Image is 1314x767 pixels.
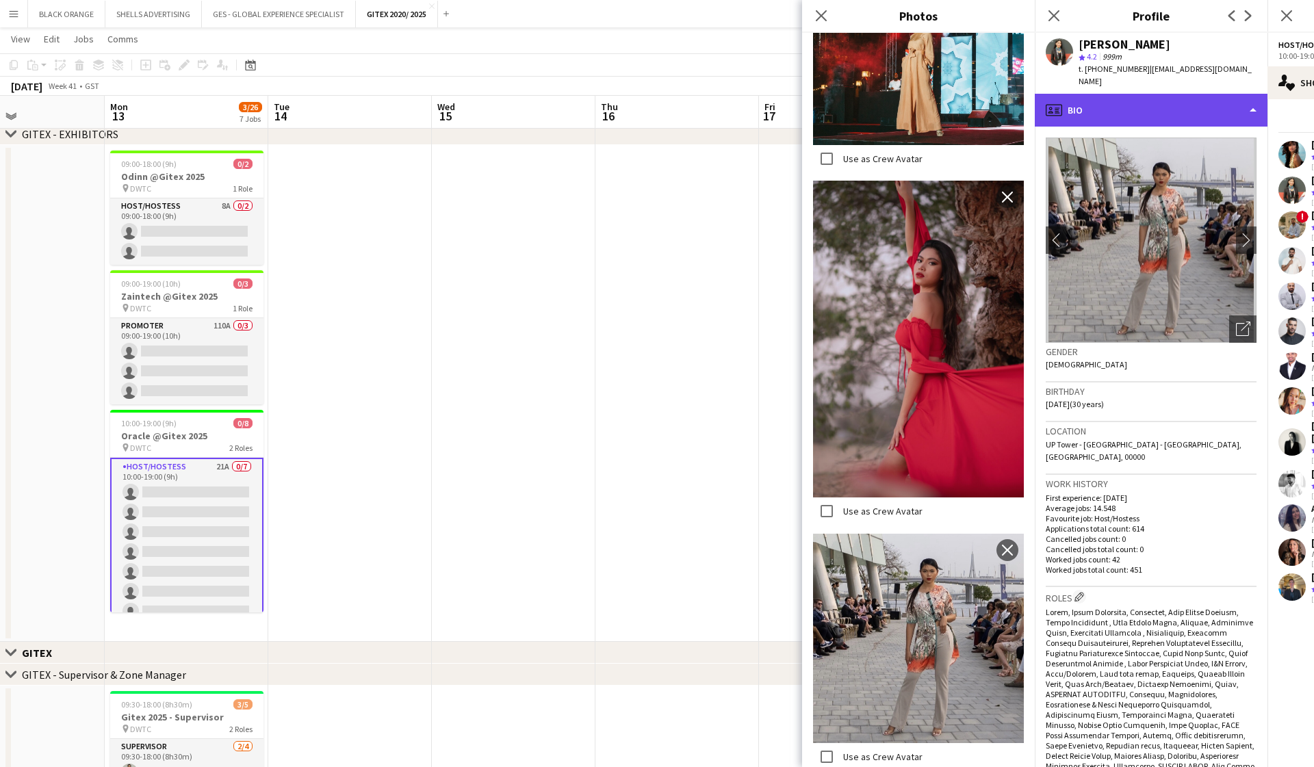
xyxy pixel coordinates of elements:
[22,127,118,141] div: GITEX - EXHIBITORS
[130,183,151,194] span: DWTC
[229,443,253,453] span: 2 Roles
[1046,359,1127,369] span: [DEMOGRAPHIC_DATA]
[802,7,1035,25] h3: Photos
[1046,439,1241,462] span: UP Tower - [GEOGRAPHIC_DATA] - [GEOGRAPHIC_DATA], [GEOGRAPHIC_DATA], 00000
[73,33,94,45] span: Jobs
[1046,534,1257,544] p: Cancelled jobs count: 0
[764,101,775,113] span: Fri
[599,108,618,124] span: 16
[1079,64,1252,86] span: | [EMAIL_ADDRESS][DOMAIN_NAME]
[45,81,79,91] span: Week 41
[233,418,253,428] span: 0/8
[1046,544,1257,554] p: Cancelled jobs total count: 0
[1046,138,1257,343] img: Crew avatar or photo
[22,646,63,660] div: GITEX
[110,318,263,404] app-card-role: Promoter110A0/309:00-19:00 (10h)
[22,668,186,681] div: GITEX - Supervisor & Zone Manager
[121,699,192,710] span: 09:30-18:00 (8h30m)
[435,108,455,124] span: 15
[840,153,923,165] label: Use as Crew Avatar
[1046,478,1257,490] h3: Work history
[121,418,177,428] span: 10:00-19:00 (9h)
[1046,425,1257,437] h3: Location
[1046,564,1257,575] p: Worked jobs total count: 451
[121,159,177,169] span: 09:00-18:00 (9h)
[11,33,30,45] span: View
[110,151,263,265] app-job-card: 09:00-18:00 (9h)0/2Odinn @Gitex 2025 DWTC1 RoleHost/Hostess8A0/209:00-18:00 (9h)
[1046,346,1257,358] h3: Gender
[130,443,151,453] span: DWTC
[102,30,144,48] a: Comms
[1046,503,1257,513] p: Average jobs: 14.548
[121,278,181,289] span: 09:00-19:00 (10h)
[108,108,128,124] span: 13
[601,101,618,113] span: Thu
[762,108,775,124] span: 17
[1100,51,1124,62] span: 999m
[105,1,202,27] button: SHELLS ADVERTISING
[110,101,128,113] span: Mon
[1087,51,1097,62] span: 4.2
[130,724,151,734] span: DWTC
[1296,211,1309,223] span: !
[110,430,263,442] h3: Oracle @Gitex 2025
[68,30,99,48] a: Jobs
[840,505,923,517] label: Use as Crew Avatar
[1229,315,1257,343] div: Open photos pop-in
[233,278,253,289] span: 0/3
[5,30,36,48] a: View
[356,1,438,27] button: GITEX 2020/ 2025
[233,303,253,313] span: 1 Role
[11,79,42,93] div: [DATE]
[233,159,253,169] span: 0/2
[110,290,263,302] h3: Zaintech @Gitex 2025
[813,181,1024,497] img: Crew photo 519193
[1046,399,1104,409] span: [DATE] (30 years)
[110,458,263,626] app-card-role: Host/Hostess21A0/710:00-19:00 (9h)
[110,711,263,723] h3: Gitex 2025 - Supervisor
[1046,513,1257,523] p: Favourite job: Host/Hostess
[202,1,356,27] button: GES - GLOBAL EXPERIENCE SPECIALIST
[274,101,289,113] span: Tue
[233,183,253,194] span: 1 Role
[229,724,253,734] span: 2 Roles
[240,114,261,124] div: 7 Jobs
[1046,554,1257,564] p: Worked jobs count: 42
[1046,590,1257,604] h3: Roles
[1079,38,1170,51] div: [PERSON_NAME]
[1035,7,1267,25] h3: Profile
[1046,385,1257,398] h3: Birthday
[110,270,263,404] app-job-card: 09:00-19:00 (10h)0/3Zaintech @Gitex 2025 DWTC1 RolePromoter110A0/309:00-19:00 (10h)
[437,101,455,113] span: Wed
[813,534,1024,744] img: Crew photo 519191
[1046,523,1257,534] p: Applications total count: 614
[110,198,263,265] app-card-role: Host/Hostess8A0/209:00-18:00 (9h)
[1046,493,1257,503] p: First experience: [DATE]
[28,1,105,27] button: BLACK ORANGE
[233,699,253,710] span: 3/5
[38,30,65,48] a: Edit
[110,170,263,183] h3: Odinn @Gitex 2025
[1079,64,1150,74] span: t. [PHONE_NUMBER]
[840,751,923,763] label: Use as Crew Avatar
[85,81,99,91] div: GST
[107,33,138,45] span: Comms
[44,33,60,45] span: Edit
[272,108,289,124] span: 14
[130,303,151,313] span: DWTC
[239,102,262,112] span: 3/26
[1035,94,1267,127] div: Bio
[110,410,263,612] app-job-card: 10:00-19:00 (9h)0/8Oracle @Gitex 2025 DWTC2 RolesHost/Hostess21A0/710:00-19:00 (9h)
